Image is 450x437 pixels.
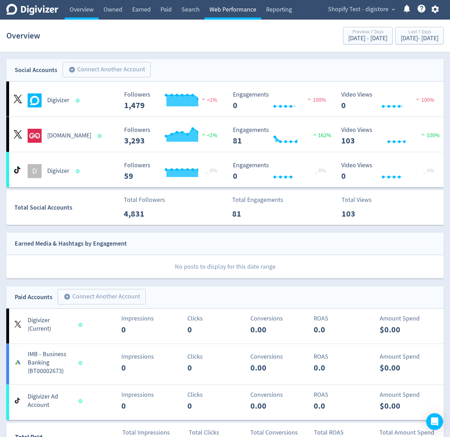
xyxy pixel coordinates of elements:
a: Connect Another Account [52,290,146,304]
button: Connect Another Account [63,62,151,77]
img: negative-performance.svg [200,97,207,102]
p: 103 [342,207,382,220]
span: add_circle [69,66,76,73]
p: Total Engagements [232,195,283,205]
svg: Engagements 0 [229,91,334,110]
p: 0.0 [314,361,354,374]
svg: Followers --- [121,162,226,181]
p: Conversions [250,390,314,400]
a: Digivizer Ad AccountImpressions0Clicks0Conversions0.00ROAS0.0Amount Spend$0.00 [6,385,444,420]
img: Digivizer undefined [28,93,42,107]
p: 0 [121,400,162,412]
div: D [28,164,42,178]
button: Connect Another Account [58,289,146,304]
p: Clicks [187,352,251,361]
p: Impressions [121,314,185,323]
button: Shopify Test - digistore [326,4,397,15]
p: Amount Spend [380,390,443,400]
span: <1% [200,97,217,104]
a: IMB - Business Banking (BT00002673)Impressions0Clicks0Conversions0.00ROAS0.0Amount Spend$0.00 [6,344,444,385]
img: goto.game undefined [28,129,42,143]
p: Impressions [121,390,185,400]
span: 100% [306,97,326,104]
p: Conversions [250,352,314,361]
p: $0.00 [380,323,420,336]
p: Total Views [342,195,382,205]
p: Amount Spend [380,352,443,361]
p: $0.00 [380,361,420,374]
span: <1% [200,132,217,139]
p: 0 [121,361,162,374]
button: Previous 7 Days[DATE] - [DATE] [343,27,393,44]
p: 0 [121,323,162,336]
div: [DATE] - [DATE] [348,35,387,42]
p: Clicks [187,390,251,400]
img: positive-performance.svg [420,132,427,137]
div: Earned Media & Hashtags by Engagement [15,239,127,249]
svg: Followers --- [121,127,226,145]
svg: Video Views 0 [338,162,443,181]
p: Total Followers [124,195,165,205]
h5: Digivizer [47,167,69,175]
div: Last 7 Days [401,29,438,35]
span: _ 0% [206,167,217,174]
p: ROAS [314,314,377,323]
span: expand_more [390,6,397,13]
div: [DATE] - [DATE] [401,35,438,42]
img: negative-performance.svg [306,97,313,102]
span: Data last synced: 3 Sep 2025, 7:01pm (AEST) [79,361,85,365]
div: Total Social Accounts [14,203,119,213]
p: No posts to display for this date range [7,255,444,279]
p: ROAS [314,352,377,361]
h1: Overview [6,24,40,47]
p: 0 [187,400,228,412]
p: 0.0 [314,323,354,336]
p: Impressions [121,352,185,361]
h5: Digivizer [47,96,69,105]
h5: IMB - Business Banking (BT00002673) [28,350,72,375]
a: Digivizer (Current)Impressions0Clicks0Conversions0.00ROAS0.0Amount Spend$0.00 [6,309,444,344]
span: _ 0% [423,167,434,174]
span: Shopify Test - digistore [328,4,388,15]
p: 0 [187,323,228,336]
svg: Followers --- [121,91,226,110]
span: Data last synced: 4 Sep 2025, 7:01am (AEST) [79,323,85,327]
svg: Video Views 103 [338,127,443,145]
span: _ 0% [315,167,326,174]
p: 81 [232,207,272,220]
span: 100% [414,97,434,104]
p: ROAS [314,390,377,400]
img: positive-performance.svg [311,132,318,137]
svg: Engagements 0 [229,162,334,181]
p: 0 [187,361,228,374]
svg: Video Views 0 [338,91,443,110]
a: Connect Another Account [57,63,151,77]
img: negative-performance.svg [414,97,421,102]
div: Social Accounts [15,65,57,75]
h5: Digivizer Ad Account [28,393,72,409]
p: $0.00 [380,400,420,412]
span: Data last synced: 3 Sep 2025, 8:02pm (AEST) [98,134,104,138]
svg: Engagements 81 [229,127,334,145]
span: add_circle [64,293,71,300]
a: Digivizer undefinedDigivizer Followers --- Followers 1,479 <1% Engagements 0 Engagements 0 100% V... [6,82,444,117]
h5: Digivizer (Current) [28,316,72,333]
h5: [DOMAIN_NAME] [47,132,91,140]
p: 4,831 [124,207,164,220]
span: Data last synced: 4 Sep 2025, 8:02am (AEST) [76,169,82,173]
div: Previous 7 Days [348,29,387,35]
span: 100% [420,132,440,139]
p: Conversions [250,314,314,323]
p: 0.00 [250,361,291,374]
p: Clicks [187,314,251,323]
p: 0.00 [250,400,291,412]
a: DDigivizer Followers --- _ 0% Followers 59 Engagements 0 Engagements 0 _ 0% Video Views 0 Video V... [6,152,444,187]
span: 162% [311,132,331,139]
p: 0.00 [250,323,291,336]
div: Paid Accounts [15,292,52,302]
p: 0.0 [314,400,354,412]
span: Data last synced: 4 Sep 2025, 10:02am (AEST) [76,99,82,103]
img: positive-performance.svg [200,132,207,137]
button: Last 7 Days[DATE]- [DATE] [395,27,444,44]
p: Amount Spend [380,314,443,323]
